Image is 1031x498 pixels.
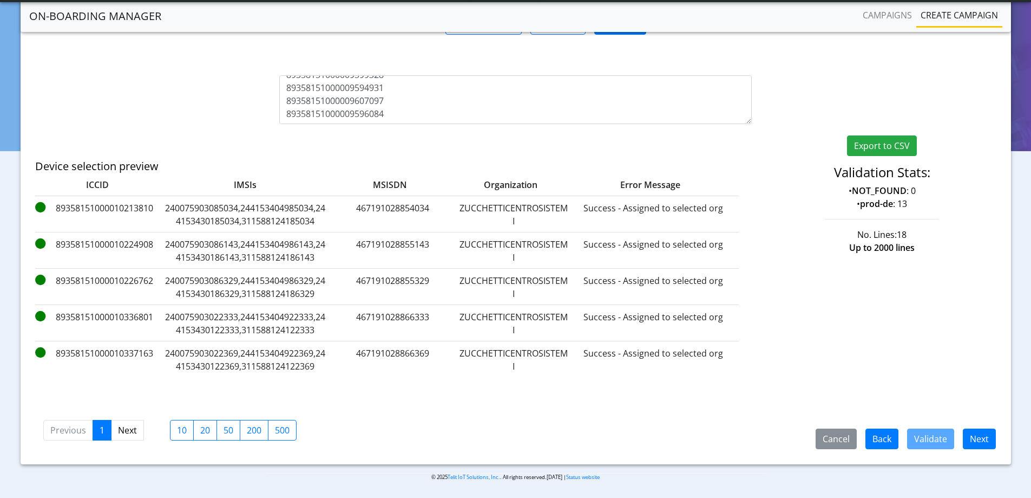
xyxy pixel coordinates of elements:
[459,347,568,373] label: ZUCCHETTICENTROSISTEMI
[35,347,160,373] label: 89358151000010337163
[760,241,1004,254] div: Up to 2000 lines
[164,202,326,228] label: 240075903085034,244153404985034,244153430185034,311588124185034
[897,229,907,241] span: 18
[29,5,161,27] a: On-Boarding Manager
[170,420,194,441] label: 10
[963,429,996,449] button: Next
[216,420,240,441] label: 50
[852,185,907,197] strong: NOT_FOUND
[193,420,217,441] label: 20
[566,474,600,481] a: Status website
[459,238,568,264] label: ZUCCHETTICENTROSISTEMI
[331,202,455,228] label: 467191028854034
[331,274,455,300] label: 467191028855329
[572,238,734,264] label: Success - Assigned to selected org
[35,274,160,300] label: 89358151000010226762
[459,274,568,300] label: ZUCCHETTICENTROSISTEMI
[572,311,734,337] label: Success - Assigned to selected org
[164,274,326,300] label: 240075903086329,244153404986329,244153430186329,311588124186329
[760,228,1004,241] div: No. Lines:
[459,311,568,337] label: ZUCCHETTICENTROSISTEMI
[331,311,455,337] label: 467191028866333
[268,420,297,441] label: 500
[438,178,546,191] label: Organization
[572,274,734,300] label: Success - Assigned to selected org
[164,238,326,264] label: 240075903086143,244153404986143,244153430186143,311588124186143
[331,178,434,191] label: MSISDN
[35,202,160,228] label: 89358151000010213810
[816,429,857,449] button: Cancel
[164,347,326,373] label: 240075903022369,244153404922369,244153430122369,311588124122369
[35,238,160,264] label: 89358151000010224908
[448,474,500,481] a: Telit IoT Solutions, Inc.
[331,347,455,373] label: 467191028866369
[572,202,734,228] label: Success - Assigned to selected org
[331,238,455,264] label: 467191028855143
[266,473,765,481] p: © 2025 . All rights reserved.[DATE] |
[865,429,898,449] button: Back
[550,178,713,191] label: Error Message
[164,178,326,191] label: IMSIs
[164,311,326,337] label: 240075903022333,244153404922333,244153430122333,311588124122333
[459,202,568,228] label: ZUCCHETTICENTROSISTEMI
[93,420,111,441] a: 1
[847,135,917,156] button: Export to CSV
[907,429,954,449] button: Validate
[768,184,996,197] p: • : 0
[860,198,893,210] strong: prod-de
[35,160,676,173] h5: Device selection preview
[35,311,160,337] label: 89358151000010336801
[916,4,1002,26] a: Create campaign
[768,197,996,210] p: • : 13
[572,347,734,373] label: Success - Assigned to selected org
[240,420,268,441] label: 200
[35,178,160,191] label: ICCID
[768,165,996,180] h4: Validation Stats:
[858,4,916,26] a: Campaigns
[111,420,144,441] a: Next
